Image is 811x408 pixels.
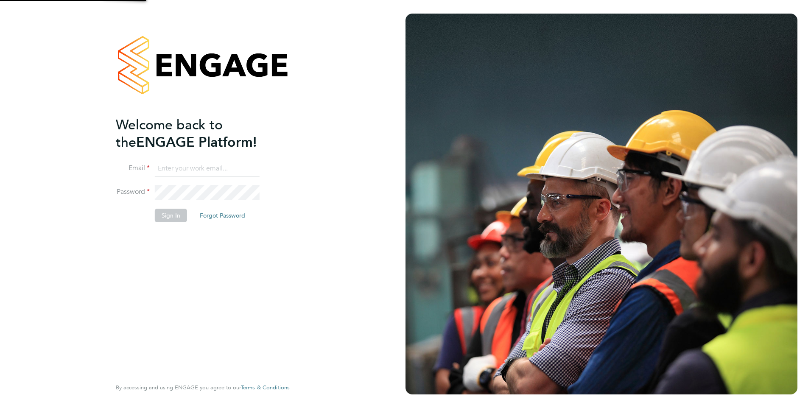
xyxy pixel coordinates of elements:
[241,384,290,391] a: Terms & Conditions
[193,209,252,222] button: Forgot Password
[116,116,281,151] h2: ENGAGE Platform!
[116,384,290,391] span: By accessing and using ENGAGE you agree to our
[241,384,290,391] span: Terms & Conditions
[155,209,187,222] button: Sign In
[155,161,260,176] input: Enter your work email...
[116,164,150,173] label: Email
[116,117,223,151] span: Welcome back to the
[116,187,150,196] label: Password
